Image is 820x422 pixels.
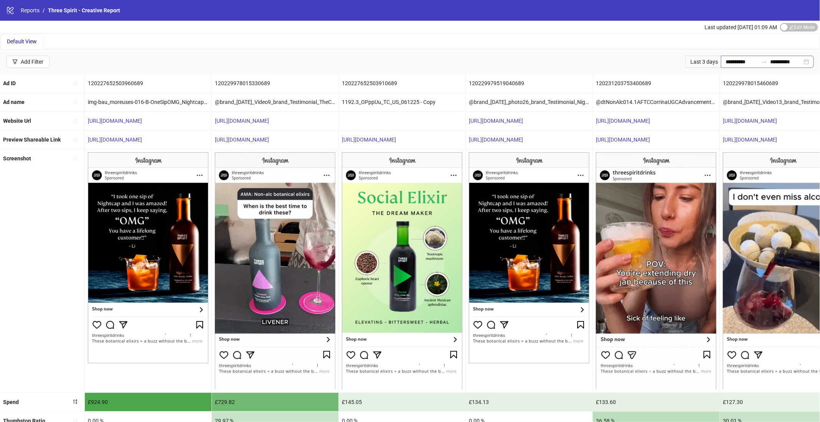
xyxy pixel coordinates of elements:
[3,399,19,405] b: Spend
[342,152,462,389] img: Screenshot 120227652503910689
[3,99,25,105] b: Ad name
[596,137,650,143] a: [URL][DOMAIN_NAME]
[212,93,338,111] div: @brand_[DATE]_Video9_brand_Testimonial_TheCollection_ThreeSpirit__iter0
[3,137,61,143] b: Preview Shareable Link
[73,399,78,404] span: sort-descending
[723,137,777,143] a: [URL][DOMAIN_NAME]
[88,118,142,124] a: [URL][DOMAIN_NAME]
[48,7,120,13] span: Three Spirit - Creative Report
[723,118,777,124] a: [URL][DOMAIN_NAME]
[466,93,592,111] div: @brand_[DATE]_photo26_brand_Testimonial_Nightcap_ThreeSpirit_
[3,80,16,86] b: Ad ID
[21,59,43,65] div: Add Filter
[469,152,589,363] img: Screenshot 120229979519040689
[212,393,338,411] div: £729.82
[3,155,31,162] b: Screenshot
[466,393,592,411] div: £134.13
[339,93,465,111] div: 1192.3_OPppUu_TC_US_061225 - Copy
[215,152,335,389] img: Screenshot 120229978015330689
[215,137,269,143] a: [URL][DOMAIN_NAME]
[73,99,78,105] span: sort-ascending
[85,74,211,92] div: 120227652503960689
[596,152,716,389] img: Screenshot 120231203753400689
[6,56,49,68] button: Add Filter
[85,93,211,111] div: img-bau_moreuses-016-B-OneSipOMG_NightcapDark_customerreview_lifestyle_Nightcap_1_lp11_dt_061825 ...
[12,59,18,64] span: filter
[342,137,396,143] a: [URL][DOMAIN_NAME]
[469,118,523,124] a: [URL][DOMAIN_NAME]
[73,137,78,142] span: sort-ascending
[466,74,592,92] div: 120229979519040689
[73,118,78,124] span: sort-ascending
[73,156,78,161] span: sort-ascending
[685,56,721,68] div: Last 3 days
[593,93,719,111] div: @dtNonAlc014.1AFTCCorrinaUGCAdvancementextenddryjanhookopenerExplainerUGCMulti_[DATE]_video1_bran...
[88,152,208,363] img: Screenshot 120227652503960689
[705,24,777,30] span: Last updated [DATE] 01:09 AM
[469,137,523,143] a: [URL][DOMAIN_NAME]
[761,59,767,65] span: swap-right
[85,393,211,411] div: £924.90
[7,38,37,45] span: Default View
[88,137,142,143] a: [URL][DOMAIN_NAME]
[593,393,719,411] div: £133.60
[215,118,269,124] a: [URL][DOMAIN_NAME]
[339,393,465,411] div: £145.05
[212,74,338,92] div: 120229978015330689
[73,81,78,86] span: sort-ascending
[596,118,650,124] a: [URL][DOMAIN_NAME]
[593,74,719,92] div: 120231203753400689
[761,59,767,65] span: to
[19,6,41,15] a: Reports
[339,74,465,92] div: 120227652503910689
[3,118,31,124] b: Website Url
[43,6,45,15] li: /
